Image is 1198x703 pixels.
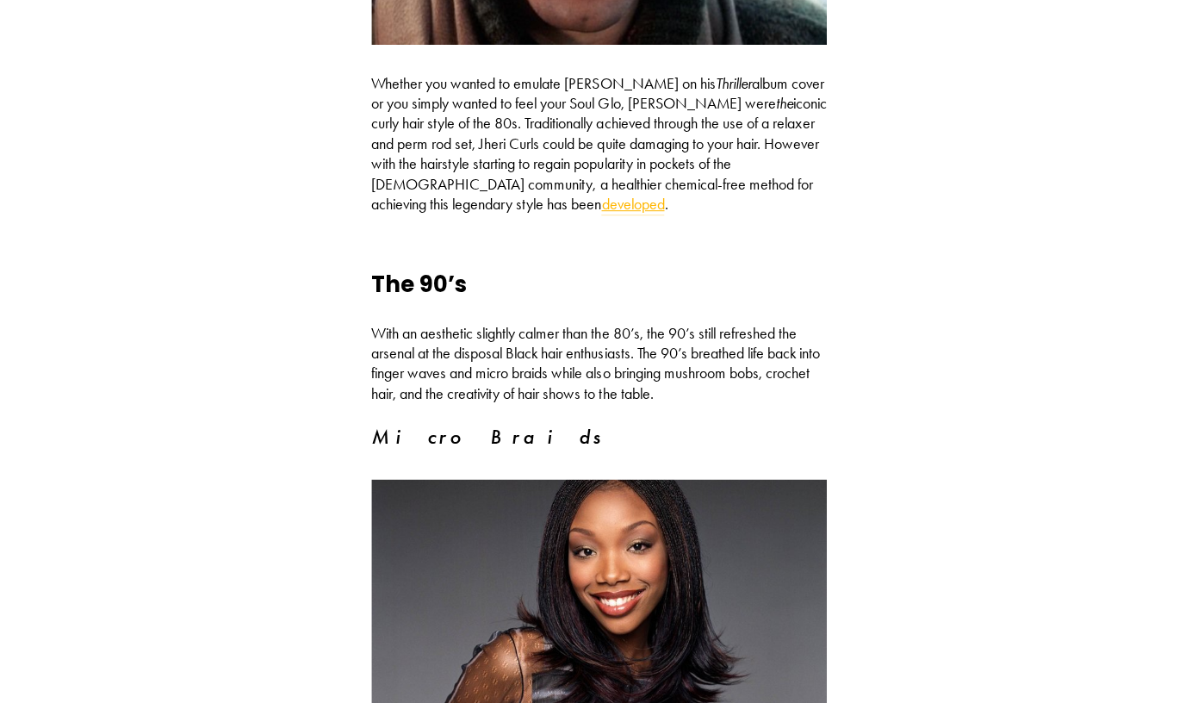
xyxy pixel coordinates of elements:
p: With an aesthetic slightly calmer than the 80’s, the 90’s still refreshed the arsenal at the disp... [371,324,827,405]
p: Whether you wanted to emulate [PERSON_NAME] on his album cover or you simply wanted to feel your ... [371,74,827,215]
em: Micro Braids [371,424,608,450]
span: developed [601,195,664,214]
strong: The 90’s [371,267,467,306]
em: the [775,94,792,113]
a: developed [601,195,664,215]
em: Thriller [715,74,751,93]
